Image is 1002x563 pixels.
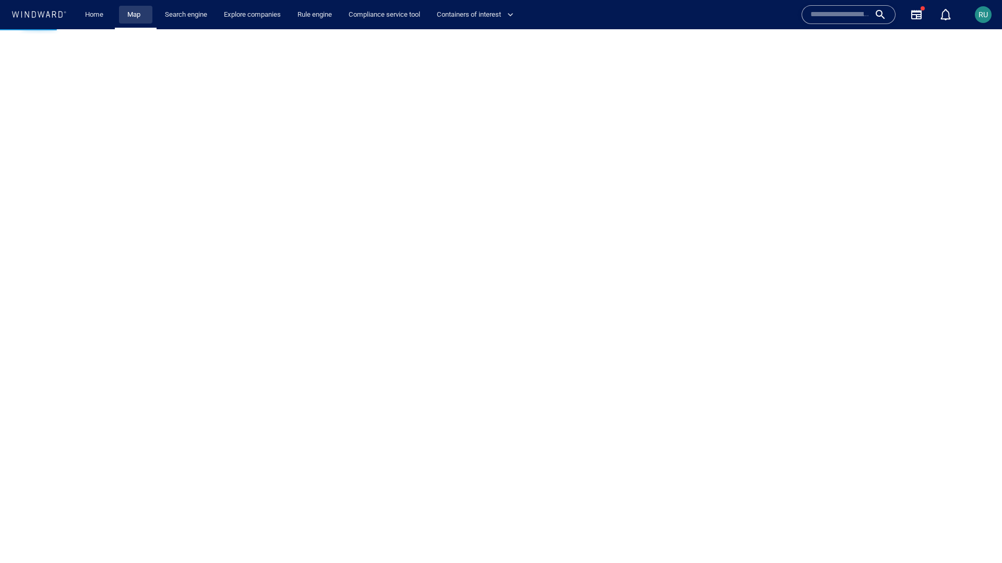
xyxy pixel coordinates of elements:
button: Home [77,6,111,24]
button: Map [119,6,152,24]
a: Search engine [161,6,211,24]
iframe: Chat [958,516,994,555]
button: RU [973,4,994,25]
button: Containers of interest [433,6,522,24]
a: Map [123,6,148,24]
a: Home [81,6,108,24]
span: RU [979,10,988,19]
span: Containers of interest [437,9,514,21]
a: Rule engine [293,6,336,24]
a: Compliance service tool [344,6,424,24]
a: Explore companies [220,6,285,24]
